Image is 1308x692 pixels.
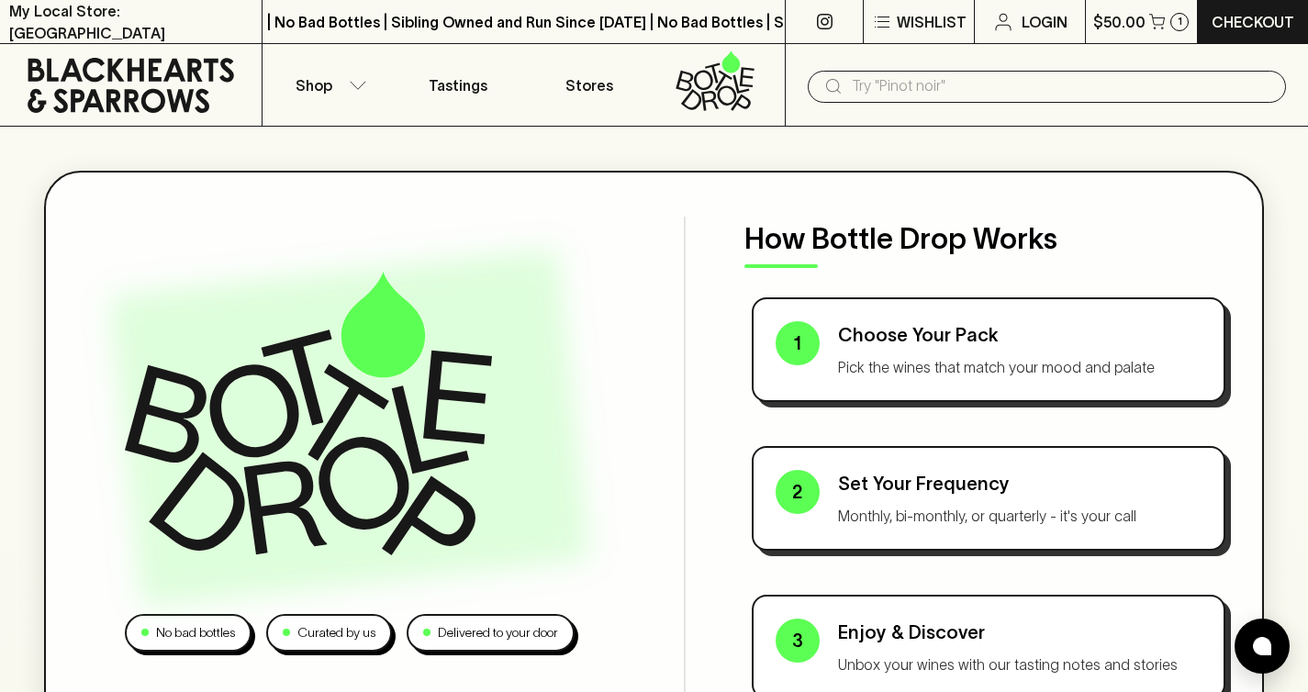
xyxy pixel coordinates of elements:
[429,74,487,96] p: Tastings
[393,44,523,126] a: Tastings
[838,470,1202,497] p: Set Your Frequency
[838,653,1202,675] p: Unbox your wines with our tasting notes and stories
[156,623,235,642] p: No bad bottles
[776,321,820,365] div: 1
[125,272,492,554] img: Bottle Drop
[1022,11,1068,33] p: Login
[565,74,613,96] p: Stores
[438,623,558,642] p: Delivered to your door
[776,470,820,514] div: 2
[838,505,1202,527] p: Monthly, bi-monthly, or quarterly - it's your call
[838,619,1202,646] p: Enjoy & Discover
[1093,11,1146,33] p: $50.00
[897,11,967,33] p: Wishlist
[263,44,393,126] button: Shop
[744,217,1234,261] p: How Bottle Drop Works
[838,356,1202,378] p: Pick the wines that match your mood and palate
[296,74,332,96] p: Shop
[852,72,1271,101] input: Try "Pinot noir"
[1178,17,1182,27] p: 1
[776,619,820,663] div: 3
[838,321,1202,349] p: Choose Your Pack
[1253,637,1271,655] img: bubble-icon
[1212,11,1294,33] p: Checkout
[297,623,375,642] p: Curated by us
[524,44,654,126] a: Stores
